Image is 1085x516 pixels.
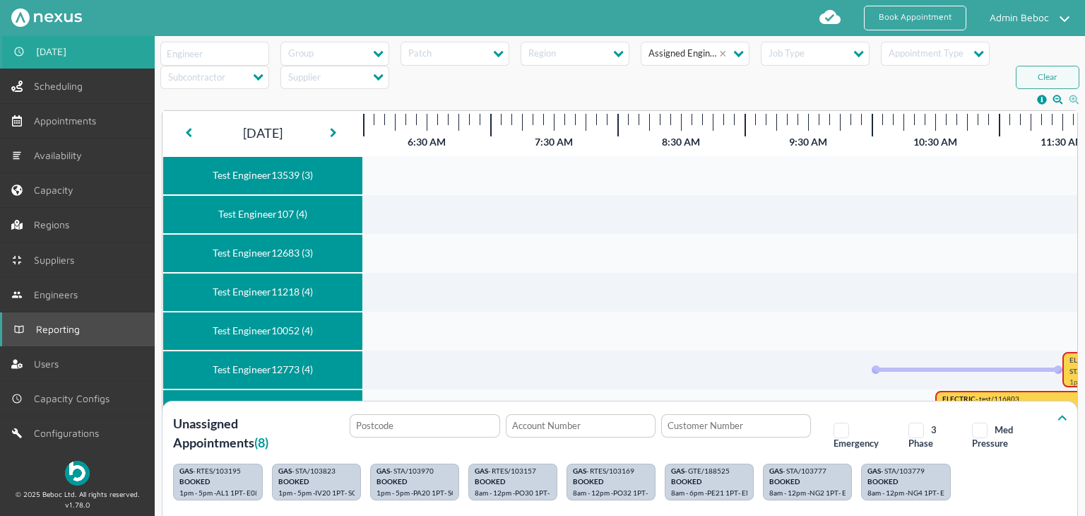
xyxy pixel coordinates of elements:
img: Beboc Logo [65,461,90,486]
div: Appointment Type [887,48,964,62]
div: Test Engineer12683 (3) [169,240,357,266]
img: md-cloud-done.svg [819,6,841,28]
label: 3 Phase [908,424,937,450]
span: GAS [769,467,783,475]
span: - E08 [243,489,259,498]
span: BOOKED [573,477,603,486]
span: - EM02 [838,489,861,498]
img: capacity-left-menu.svg [11,184,23,196]
span: AL1 1PT [216,489,243,498]
img: scheduling-left-menu.svg [11,81,23,92]
span: Users [34,358,64,370]
div: 7:30 AM [490,136,617,148]
span: 8am - 6pm - [671,489,707,498]
span: BOOKED [377,477,407,486]
img: md-list.svg [11,150,23,161]
input: Customer Number [661,414,811,438]
span: GAS [377,467,390,475]
span: PO30 1PT [515,489,547,498]
span: BOOKED [769,477,800,486]
span: Clear all [719,47,731,60]
div: Test Engineer10052 (4) [169,318,357,344]
a: Zoom out the view for a 60m resolution [1053,95,1063,105]
span: Capacity [34,184,79,196]
span: 1pm - 5pm - [278,489,315,498]
div: 10:30 AM [872,136,999,148]
div: Job Type [766,48,805,62]
span: 8am - 12pm - [475,489,515,498]
div: 9:30 AM [745,136,872,148]
span: NG4 1PT [908,489,937,498]
p: - RTES/103169 [573,467,649,479]
p: - GTE/188525 [671,467,747,479]
span: 1pm - 5pm - [377,489,413,498]
a: Clear [1016,66,1079,89]
span: - S06 [547,489,563,498]
label: Med Pressure [972,424,1013,450]
img: regions.left-menu.svg [11,219,23,230]
span: [DATE] [36,46,72,57]
label: Unassigned Appointments [173,414,327,458]
span: BOOKED [278,477,309,486]
div: Test Engineer11218 (4) [169,279,357,305]
label: Emergency [834,424,879,450]
input: Engineer [160,42,269,66]
div: Test Engineer107 (4) [169,201,357,228]
span: 8 [258,435,265,450]
span: ELECTRIC [942,394,976,403]
p: - STA/103777 [769,467,846,479]
span: Configurations [34,428,105,439]
span: - EM01 [738,489,761,498]
p: - STA/103970 [377,467,453,479]
span: 8am - 12pm - [573,489,613,498]
span: BOOKED [867,477,898,486]
span: Capacity Configs [34,393,115,404]
div: Test Engineer13968 (4) [169,396,357,422]
span: NG2 1PT [810,489,838,498]
img: md-time.svg [13,46,25,57]
div: Test Engineer12773 (4) [169,357,357,383]
div: Test Engineer13539 (3) [169,163,357,189]
span: 1pm - 5pm - [179,489,216,498]
img: user-left-menu.svg [11,358,23,370]
span: - EM02 [937,489,959,498]
div: 6:30 AM [363,136,490,148]
h3: [DATE] [243,114,283,153]
img: md-build.svg [11,428,23,439]
span: Scheduling [34,81,88,92]
span: 8am - 12pm - [769,489,810,498]
div: 8:30 AM [617,136,745,148]
span: BOOKED [671,477,701,486]
span: Suppliers [34,254,80,266]
span: PE21 1PT [707,489,738,498]
span: Regions [34,219,75,230]
input: Postcode [350,414,499,438]
span: - SC34 [345,489,365,498]
span: BOOKED [475,477,505,486]
span: - SC34 [444,489,465,498]
span: IV20 1PT [315,489,345,498]
span: GAS [671,467,684,475]
span: GAS [179,467,193,475]
span: - S06 [646,489,661,498]
img: Nexus [11,8,82,27]
span: PO32 1PT [613,489,646,498]
a: Zoom in the view for a 15m resolution [1069,95,1079,105]
span: GAS [278,467,292,475]
img: md-book.svg [13,324,25,335]
span: Availability [34,150,88,161]
p: - RTES/103157 [475,467,551,479]
img: md-people.svg [11,289,23,300]
span: GAS [573,467,586,475]
span: Appointments [34,115,102,127]
a: Book Appointment [864,6,966,30]
span: GAS [867,467,881,475]
span: Engineers [34,289,83,300]
img: appointments-left-menu.svg [11,115,23,127]
span: PA20 1PT [413,489,444,498]
img: md-contract.svg [11,254,23,266]
img: md-time.svg [11,393,23,404]
span: BOOKED [179,477,210,486]
p: - RTES/103195 [179,467,256,479]
p: - STA/103779 [867,467,944,479]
